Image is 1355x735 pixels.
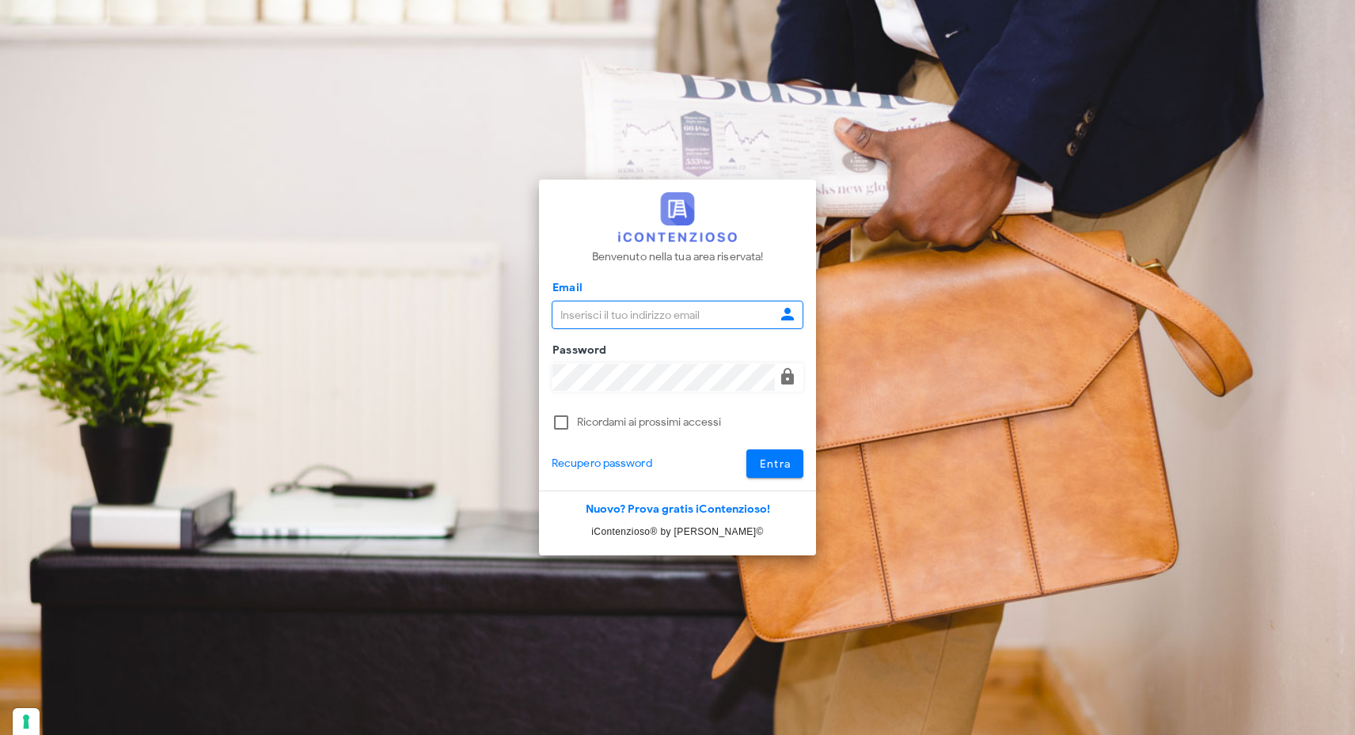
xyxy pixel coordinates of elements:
label: Password [548,343,607,358]
a: Nuovo? Prova gratis iContenzioso! [586,502,770,516]
input: Inserisci il tuo indirizzo email [552,301,775,328]
button: Entra [746,449,804,478]
p: iContenzioso® by [PERSON_NAME]© [539,524,816,540]
button: Le tue preferenze relative al consenso per le tecnologie di tracciamento [13,708,40,735]
label: Email [548,280,583,296]
p: Benvenuto nella tua area riservata! [592,248,764,266]
a: Recupero password [552,455,652,472]
label: Ricordami ai prossimi accessi [577,415,803,430]
span: Entra [759,457,791,471]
